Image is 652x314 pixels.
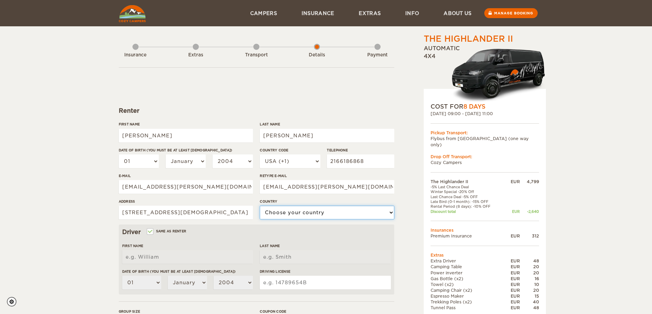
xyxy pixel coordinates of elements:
[520,270,539,276] div: 20
[119,122,253,127] label: First Name
[431,227,539,233] td: Insurances
[520,305,539,311] div: 48
[260,243,391,248] label: Last Name
[504,233,520,239] div: EUR
[431,264,504,270] td: Camping Table
[431,252,539,258] td: Extras
[504,258,520,264] div: EUR
[504,276,520,282] div: EUR
[327,148,394,153] label: Telephone
[424,45,546,103] div: Automatic 4x4
[431,305,504,311] td: Tunnel Pass
[520,299,539,305] div: 40
[431,199,504,204] td: Late Bird (0-1 month): -15% OFF
[260,199,394,204] label: Country
[260,122,394,127] label: Last Name
[431,179,504,185] td: The Highlander II
[260,180,394,194] input: e.g. example@example.com
[431,194,504,199] td: Last Chance Deal -5% OFF
[238,52,275,58] div: Transport
[148,230,152,234] input: Same as renter
[431,154,539,160] div: Drop Off Transport:
[119,173,253,178] label: E-mail
[117,52,154,58] div: Insurance
[327,154,394,168] input: e.g. 1 234 567 890
[504,179,520,185] div: EUR
[431,299,504,305] td: Trekking Poles (x2)
[7,297,21,306] a: Cookie settings
[119,107,394,115] div: Renter
[431,185,504,189] td: -5% Last Chance Deal
[119,180,253,194] input: e.g. example@example.com
[431,258,504,264] td: Extra Driver
[520,209,539,214] div: -2,640
[424,33,513,45] div: The Highlander II
[431,233,504,239] td: Premium Insurance
[504,209,520,214] div: EUR
[122,228,391,236] div: Driver
[119,129,253,142] input: e.g. William
[119,148,253,153] label: Date of birth (You must be at least [DEMOGRAPHIC_DATA])
[504,305,520,311] div: EUR
[520,233,539,239] div: 312
[520,179,539,185] div: 4,799
[148,228,187,234] label: Same as renter
[431,103,539,111] div: COST FOR
[520,293,539,299] div: 15
[431,189,504,194] td: Winter Special -20% Off
[298,52,336,58] div: Details
[504,287,520,293] div: EUR
[431,276,504,282] td: Gas Bottle (x2)
[260,129,394,142] input: e.g. Smith
[451,47,546,103] img: HighlanderXL.png
[122,243,253,248] label: First Name
[431,136,539,147] td: Flybus from [GEOGRAPHIC_DATA] (one way only)
[177,52,215,58] div: Extras
[431,287,504,293] td: Camping Chair (x2)
[260,250,391,264] input: e.g. Smith
[431,130,539,136] div: Pickup Transport:
[260,276,391,289] input: e.g. 14789654B
[260,148,320,153] label: Country Code
[260,173,394,178] label: Retype E-mail
[520,276,539,282] div: 16
[119,309,253,314] label: Group size
[504,270,520,276] div: EUR
[119,5,146,22] img: Cozy Campers
[431,270,504,276] td: Power inverter
[122,269,253,274] label: Date of birth (You must be at least [DEMOGRAPHIC_DATA])
[520,264,539,270] div: 20
[504,264,520,270] div: EUR
[520,287,539,293] div: 20
[463,103,485,110] span: 8 Days
[431,204,504,209] td: Rental Period (8 days): -10% OFF
[119,199,253,204] label: Address
[504,293,520,299] div: EUR
[504,282,520,287] div: EUR
[260,269,391,274] label: Driving License
[431,160,539,165] td: Cozy Campers
[359,52,396,58] div: Payment
[431,293,504,299] td: Espresso Maker
[260,309,394,314] label: Coupon code
[520,258,539,264] div: 48
[119,206,253,219] input: e.g. Street, City, Zip Code
[431,111,539,117] div: [DATE] 09:00 - [DATE] 11:00
[484,8,538,18] a: Manage booking
[122,250,253,264] input: e.g. William
[504,299,520,305] div: EUR
[431,282,504,287] td: Towel (x2)
[520,282,539,287] div: 10
[431,209,504,214] td: Discount total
